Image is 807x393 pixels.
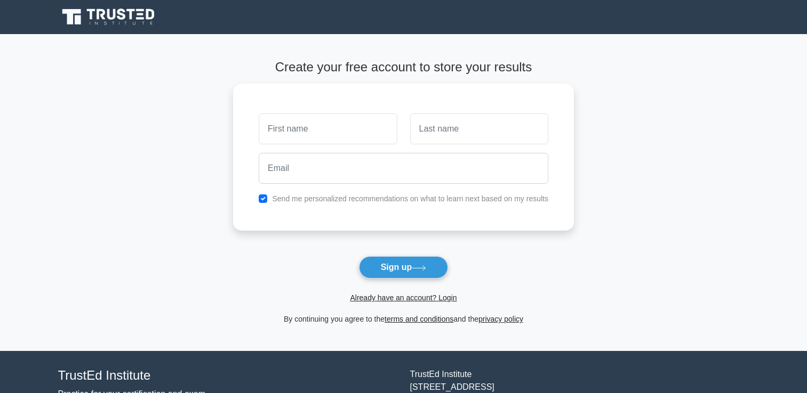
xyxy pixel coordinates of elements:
h4: TrustEd Institute [58,368,397,383]
input: First name [259,113,397,144]
h4: Create your free account to store your results [233,60,574,75]
button: Sign up [359,256,449,279]
input: Email [259,153,548,184]
a: privacy policy [478,315,523,323]
a: terms and conditions [385,315,453,323]
a: Already have an account? Login [350,293,457,302]
label: Send me personalized recommendations on what to learn next based on my results [272,194,548,203]
div: By continuing you agree to the and the [227,313,580,325]
input: Last name [410,113,548,144]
